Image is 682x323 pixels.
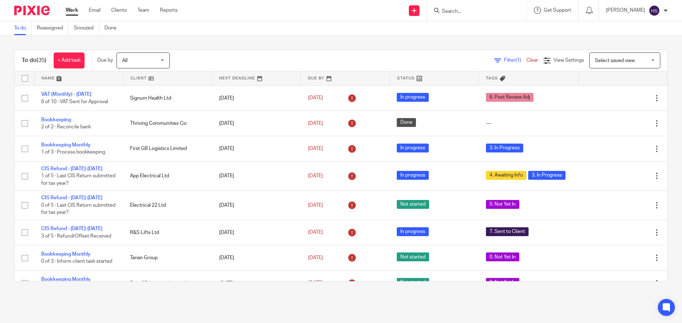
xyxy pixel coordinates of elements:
span: Not started [397,252,429,261]
input: Search [441,9,505,15]
td: Electrical 22 Ltd [123,191,212,220]
a: To do [14,21,32,35]
span: In progress [397,171,429,180]
div: --- [486,120,572,127]
td: App Electrical Ltd [123,161,212,190]
td: [DATE] [212,220,301,245]
span: 0 of 3 · Inform client task started [41,259,112,264]
span: 7. Sent to Client [486,227,529,236]
span: 4. Awaiting Info [486,171,526,180]
span: 1 of 5 · Last CIS Return submitted for tax year? [41,173,115,186]
a: CIS Refund - [DATE]-[DATE] [41,195,102,200]
span: 3. In Progress [528,171,565,180]
a: Done [104,21,122,35]
span: [DATE] [308,121,323,126]
td: [DATE] [212,161,301,190]
span: [DATE] [308,230,323,235]
span: 6 of 10 · VAT Sent for Approval [41,99,108,104]
a: Team [137,7,149,14]
span: View Settings [553,58,584,63]
a: Bookkeeping Monthly [41,277,91,282]
span: 3. In Progress [486,144,523,152]
a: Bookkeeping Monthly [41,252,91,257]
span: 0 of 5 · Last CIS Return submitted for tax year? [41,203,115,215]
p: Due by [97,57,113,64]
a: Clients [111,7,127,14]
span: (35) [37,57,47,63]
a: Email [89,7,101,14]
span: [DATE] [308,96,323,101]
td: Tarian Group [123,245,212,271]
span: 0. Not Yet In [486,200,519,209]
span: In progress [397,93,429,102]
span: All [122,58,128,63]
h1: To do [22,57,47,64]
span: Not started [397,278,429,287]
td: First GB Logistics Limited [123,136,212,161]
td: [DATE] [212,111,301,136]
span: Filter [504,58,526,63]
span: [DATE] [308,255,323,260]
a: CIS Refund - [DATE]-[DATE] [41,166,102,171]
span: [DATE] [308,203,323,208]
span: 3 of 5 · Refund/Offset Received [41,234,111,239]
span: 1 of 3 · Process bookkeeping [41,150,105,155]
td: Thriving Communities Cic [123,111,212,136]
span: Select saved view [595,58,635,63]
span: Not started [397,200,429,209]
span: (1) [515,58,521,63]
td: [DATE] [212,136,301,161]
td: Signum Health Ltd [123,85,212,111]
span: 6. Post Review Adj [486,93,534,102]
p: [PERSON_NAME] [606,7,645,14]
span: In progress [397,227,429,236]
img: Pixie [14,6,50,15]
span: [DATE] [308,146,323,151]
span: Get Support [544,8,571,13]
td: First GB Logistics Limited [123,271,212,296]
a: Snoozed [74,21,99,35]
span: Tags [486,76,498,80]
span: [DATE] [308,173,323,178]
a: + Add task [54,52,85,68]
a: CIS Refund - [DATE]-[DATE] [41,226,102,231]
td: [DATE] [212,271,301,296]
img: svg%3E [649,5,660,16]
a: Clear [526,58,538,63]
a: Reassigned [37,21,69,35]
a: Bookkeeping Monthly [41,143,91,147]
span: 0. Not Yet In [486,252,519,261]
td: [DATE] [212,191,301,220]
span: Done [397,118,416,127]
span: [DATE] [308,281,323,286]
span: 2 of 2 · Reconcile bank [41,124,91,129]
td: R&S Lifts Ltd [123,220,212,245]
span: 0. Not Yet In [486,278,519,287]
td: [DATE] [212,245,301,271]
a: Reports [160,7,178,14]
a: Work [66,7,78,14]
td: [DATE] [212,85,301,111]
a: VAT (Monthly) - [DATE] [41,92,91,97]
a: Bookkeeping [41,117,71,122]
span: In progress [397,144,429,152]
